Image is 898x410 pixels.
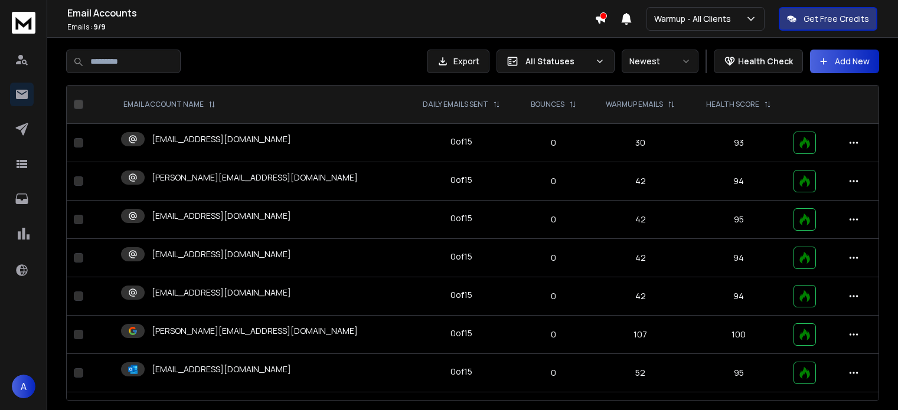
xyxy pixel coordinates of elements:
td: 94 [691,162,786,201]
p: [PERSON_NAME][EMAIL_ADDRESS][DOMAIN_NAME] [152,325,358,337]
div: 0 of 15 [450,289,472,301]
span: 9 / 9 [93,22,106,32]
button: A [12,375,35,398]
div: 0 of 15 [450,174,472,186]
td: 94 [691,277,786,316]
td: 95 [691,354,786,392]
div: 0 of 15 [450,366,472,378]
td: 95 [691,201,786,239]
p: [EMAIL_ADDRESS][DOMAIN_NAME] [152,287,291,299]
td: 100 [691,316,786,354]
div: 0 of 15 [450,212,472,224]
td: 93 [691,124,786,162]
div: 0 of 15 [450,251,472,263]
button: Get Free Credits [779,7,877,31]
p: Emails : [67,22,595,32]
p: BOUNCES [531,100,564,109]
td: 42 [590,201,691,239]
p: Health Check [738,55,793,67]
div: 0 of 15 [450,327,472,339]
p: Warmup - All Clients [654,13,736,25]
p: 0 [524,367,583,379]
td: 42 [590,277,691,316]
button: Add New [810,50,879,73]
td: 42 [590,162,691,201]
p: All Statuses [525,55,590,67]
p: 0 [524,137,583,149]
td: 42 [590,239,691,277]
p: 0 [524,252,583,264]
td: 107 [590,316,691,354]
div: EMAIL ACCOUNT NAME [123,100,215,109]
button: Newest [622,50,698,73]
p: HEALTH SCORE [706,100,759,109]
td: 52 [590,354,691,392]
h1: Email Accounts [67,6,595,20]
p: [EMAIL_ADDRESS][DOMAIN_NAME] [152,363,291,375]
img: logo [12,12,35,34]
p: WARMUP EMAILS [606,100,663,109]
button: Export [427,50,489,73]
p: [EMAIL_ADDRESS][DOMAIN_NAME] [152,248,291,260]
p: 0 [524,175,583,187]
p: 0 [524,290,583,302]
p: DAILY EMAILS SENT [423,100,488,109]
p: [EMAIL_ADDRESS][DOMAIN_NAME] [152,133,291,145]
div: 0 of 15 [450,136,472,147]
td: 30 [590,124,691,162]
p: Get Free Credits [804,13,869,25]
p: [PERSON_NAME][EMAIL_ADDRESS][DOMAIN_NAME] [152,172,358,183]
p: 0 [524,214,583,225]
p: 0 [524,329,583,340]
td: 94 [691,239,786,277]
p: [EMAIL_ADDRESS][DOMAIN_NAME] [152,210,291,222]
button: Health Check [714,50,803,73]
